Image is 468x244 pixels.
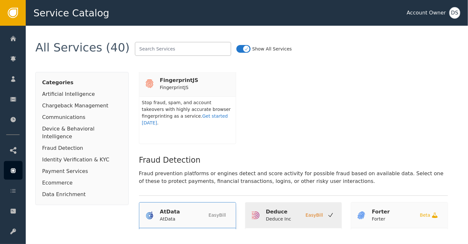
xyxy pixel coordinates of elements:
[449,7,460,19] button: DS
[35,42,130,56] div: All Services (40)
[33,6,109,20] span: Service Catalog
[420,212,430,219] div: Beta
[142,100,231,125] span: Stop fraud, spam, and account takeovers with highly accurate browser fingerprinting as a service. .
[407,9,446,17] div: Account Owner
[135,42,231,56] input: Search Services
[266,216,291,222] div: Deduce Inc
[160,208,180,216] div: AtData
[42,113,122,121] div: Communications
[42,125,122,140] div: Device & Behavioral Intelligence
[160,216,180,222] div: AtData
[42,167,122,175] div: Payment Services
[42,90,122,98] div: Artificial Intelligence
[160,84,198,91] div: FingerprintJS
[139,170,448,185] div: Fraud prevention platforms or engines detect and score activity for possible fraud based on avail...
[42,79,122,86] span: Categories
[42,156,122,164] div: Identity Verification & KYC
[42,179,122,187] div: Ecommerce
[252,46,292,52] label: Show All Services
[208,212,226,219] div: EasyBill
[139,154,448,196] div: Fraud Detection
[160,77,198,84] div: FingerprintJS
[372,216,390,222] div: Forter
[372,208,390,216] div: Forter
[306,212,323,219] div: EasyBill
[42,144,122,152] div: Fraud Detection
[266,208,291,216] div: Deduce
[42,102,122,110] div: Chargeback Management
[42,191,122,198] div: Data Enrichment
